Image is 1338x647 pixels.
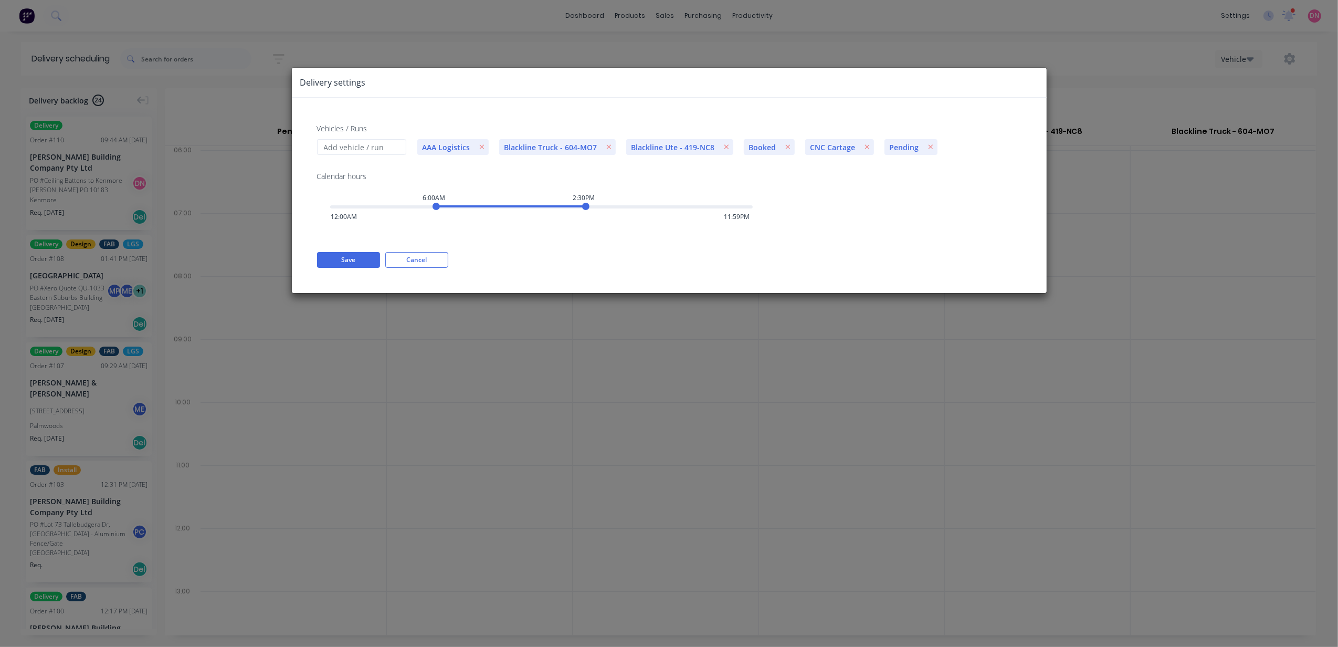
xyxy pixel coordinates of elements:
div: 2:30PM [573,193,595,203]
span: AAA Logistics [417,142,476,153]
h5: Delivery settings [300,76,366,89]
button: Cancel [385,252,448,268]
span: 11:59PM [724,212,750,222]
span: Pending [884,142,924,153]
label: Vehicles / Runs [317,123,367,134]
div: 6:00AM [423,193,445,203]
span: Blackline Truck - 604-MO7 [499,142,603,153]
span: Blackline Ute - 419-NC8 [626,142,720,153]
span: 12:00AM [331,212,357,222]
button: Save [317,252,380,268]
span: Booked [744,142,782,153]
span: CNC Cartage [805,142,861,153]
label: Calendar hours [317,171,367,182]
input: Add vehicle / run [317,139,406,155]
